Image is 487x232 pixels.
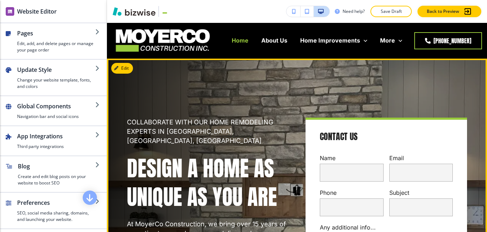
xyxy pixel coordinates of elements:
h3: Need help? [343,8,365,15]
img: Your Logo [162,9,181,14]
p: Email [389,154,453,162]
h4: Contact Us [320,131,358,143]
h4: Change your website template, fonts, and colors [17,77,95,90]
h2: Update Style [17,65,95,74]
button: Back to Preview [417,6,481,17]
h4: SEO, social media sharing, domains, and launching your website. [17,210,95,223]
p: COLLABORATE WITH OUR HOME REMODELING EXPERTS IN [GEOGRAPHIC_DATA], [GEOGRAPHIC_DATA], [GEOGRAPHIC... [127,118,288,145]
h2: Blog [18,162,95,171]
img: MoyerCo Construction [112,25,213,55]
h2: Preferences [17,198,95,207]
p: Subject [389,189,453,197]
h4: Third party integrations [17,143,95,150]
h2: Website Editor [17,7,57,16]
p: Home Improvements [300,36,360,45]
h2: Pages [17,29,95,38]
button: Edit [111,63,133,74]
h2: App Integrations [17,132,95,140]
p: Any additional info... [320,223,453,232]
h2: Global Components [17,102,95,110]
p: Name [320,154,384,162]
img: Bizwise Logo [113,7,155,16]
a: [PHONE_NUMBER] [414,32,482,49]
p: More [380,36,395,45]
p: Save Draft [380,8,403,15]
p: DESIGN A HOME AS UNIQUE AS YOU ARE [127,154,288,211]
h4: Create and edit blog posts on your website to boost SEO [18,173,95,186]
h4: Edit, add, and delete pages or manage your page order [17,40,95,53]
img: editor icon [6,7,14,16]
button: Save Draft [370,6,412,17]
p: Back to Preview [427,8,459,15]
h4: Navigation bar and social icons [17,113,95,120]
p: About Us [261,36,287,45]
p: Home [232,36,248,45]
p: Phone [320,189,384,197]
